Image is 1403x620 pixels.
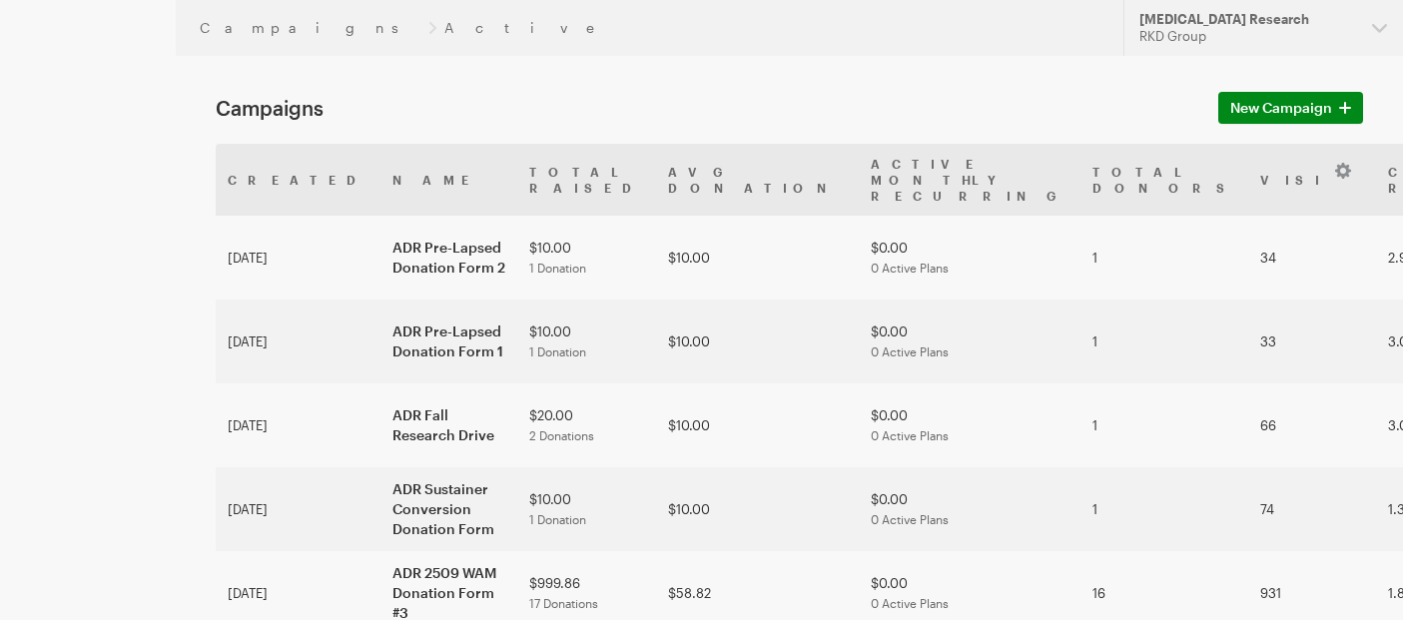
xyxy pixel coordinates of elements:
div: [MEDICAL_DATA] Research [1139,11,1356,28]
td: $0.00 [859,383,1080,467]
span: 0 Active Plans [871,512,949,526]
th: Created [216,144,380,216]
h1: Campaigns [216,96,1194,120]
td: 1 [1080,300,1248,383]
th: Active Monthly Recurring [859,144,1080,216]
td: $10.00 [517,300,656,383]
div: RKD Group [1139,28,1356,45]
a: New Campaign [1218,92,1363,124]
td: $0.00 [859,216,1080,300]
td: 1 [1080,383,1248,467]
a: Campaigns [200,20,420,36]
td: 1 [1080,216,1248,300]
span: 0 Active Plans [871,428,949,442]
td: $0.00 [859,300,1080,383]
td: 74 [1248,467,1376,551]
span: 1 Donation [529,512,586,526]
span: 2 Donations [529,428,594,442]
span: 0 Active Plans [871,261,949,275]
th: Avg Donation [656,144,859,216]
span: 17 Donations [529,596,598,610]
td: [DATE] [216,300,380,383]
td: ADR Sustainer Conversion Donation Form [380,467,517,551]
td: 1 [1080,467,1248,551]
td: $10.00 [656,216,859,300]
td: [DATE] [216,383,380,467]
td: $20.00 [517,383,656,467]
span: 1 Donation [529,261,586,275]
td: $10.00 [517,467,656,551]
td: $0.00 [859,467,1080,551]
td: 33 [1248,300,1376,383]
td: $10.00 [656,300,859,383]
td: $10.00 [517,216,656,300]
th: Visits [1248,144,1376,216]
td: $10.00 [656,467,859,551]
td: ADR Pre-Lapsed Donation Form 2 [380,216,517,300]
td: 34 [1248,216,1376,300]
td: [DATE] [216,467,380,551]
td: ADR Pre-Lapsed Donation Form 1 [380,300,517,383]
td: 66 [1248,383,1376,467]
span: 0 Active Plans [871,344,949,358]
th: Total Raised [517,144,656,216]
th: Total Donors [1080,144,1248,216]
span: New Campaign [1230,96,1332,120]
span: 1 Donation [529,344,586,358]
td: $10.00 [656,383,859,467]
td: ADR Fall Research Drive [380,383,517,467]
span: 0 Active Plans [871,596,949,610]
td: [DATE] [216,216,380,300]
th: Name [380,144,517,216]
